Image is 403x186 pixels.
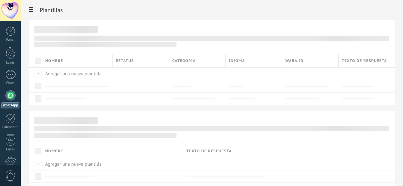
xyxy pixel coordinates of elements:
div: Agregar una nueva plantilla [42,68,110,80]
div: Chats [1,81,20,85]
div: WhatsApp [1,102,19,108]
span: Idioma [229,58,245,64]
div: Calendario [1,125,20,129]
h2: Plantillas [40,4,395,17]
span: Texto de respuesta [342,58,387,64]
div: Agregar una nueva plantilla [42,158,180,170]
span: WABA ID [285,58,303,64]
span: Nombre [45,58,63,64]
span: Agregar una nueva plantilla [45,71,102,77]
span: Categoria [172,58,196,64]
span: Estatus [116,58,134,64]
div: Leads [1,61,20,65]
span: Agregar una nueva plantilla [45,161,102,167]
span: Texto de respuesta [186,148,232,154]
div: Listas [1,148,20,152]
span: Nombre [45,148,63,154]
div: Panel [1,38,20,42]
